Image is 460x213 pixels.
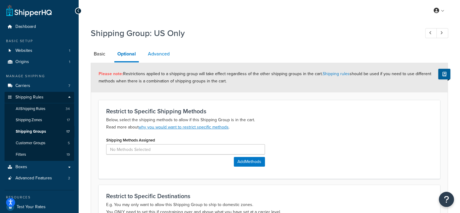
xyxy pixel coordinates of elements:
[5,92,74,161] li: Shipping Rules
[5,201,74,212] a: Test Your Rates
[69,59,70,65] span: 1
[5,161,74,173] a: Boxes
[99,71,123,77] strong: Please note:
[5,45,74,56] li: Websites
[15,176,52,181] span: Advanced Features
[5,38,74,44] div: Basic Setup
[5,74,74,79] div: Manage Shipping
[5,138,74,149] li: Customer Groups
[5,45,74,56] a: Websites1
[99,71,431,84] span: Restrictions applied to a shipping group will take effect regardless of the other shipping groups...
[15,59,29,65] span: Origins
[439,192,454,207] button: Open Resource Center
[5,149,74,160] a: Filters19
[5,115,74,126] li: Shipping Zones
[145,47,173,61] a: Advanced
[5,103,74,115] a: AllShipping Rules34
[16,118,42,123] span: Shipping Zones
[5,149,74,160] li: Filters
[91,47,108,61] a: Basic
[16,106,45,111] span: All Shipping Rules
[68,176,70,181] span: 2
[5,126,74,137] li: Shipping Groups
[5,173,74,184] a: Advanced Features2
[66,129,70,134] span: 17
[5,21,74,32] a: Dashboard
[139,124,229,130] a: why you would want to restrict specific methods
[16,129,46,134] span: Shipping Groups
[66,106,70,111] span: 34
[5,126,74,137] a: Shipping Groups17
[5,138,74,149] a: Customer Groups5
[436,28,448,38] a: Next Record
[438,69,450,79] button: Show Help Docs
[323,71,350,77] a: Shipping rules
[5,56,74,68] a: Origins1
[15,48,32,53] span: Websites
[106,193,432,199] h3: Restrict to Specific Destinations
[5,173,74,184] li: Advanced Features
[106,138,155,142] label: Shipping Methods Assigned
[106,144,265,155] input: No Methods Selected
[5,92,74,103] a: Shipping Rules
[17,205,46,210] span: Test Your Rates
[67,152,70,157] span: 19
[425,28,437,38] a: Previous Record
[5,195,74,200] div: Resources
[114,47,139,62] a: Optional
[106,116,432,131] p: Below, select the shipping methods to allow if this Shipping Group is in the cart. Read more about .
[16,152,26,157] span: Filters
[15,165,27,170] span: Boxes
[5,80,74,92] a: Carriers7
[69,48,70,53] span: 1
[67,118,70,123] span: 17
[15,83,30,88] span: Carriers
[5,80,74,92] li: Carriers
[16,141,45,146] span: Customer Groups
[15,95,44,100] span: Shipping Rules
[234,157,265,167] button: AddMethods
[106,108,432,115] h3: Restrict to Specific Shipping Methods
[15,24,36,29] span: Dashboard
[5,56,74,68] li: Origins
[91,27,414,39] h1: Shipping Group: US Only
[5,115,74,126] a: Shipping Zones17
[68,83,70,88] span: 7
[68,141,70,146] span: 5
